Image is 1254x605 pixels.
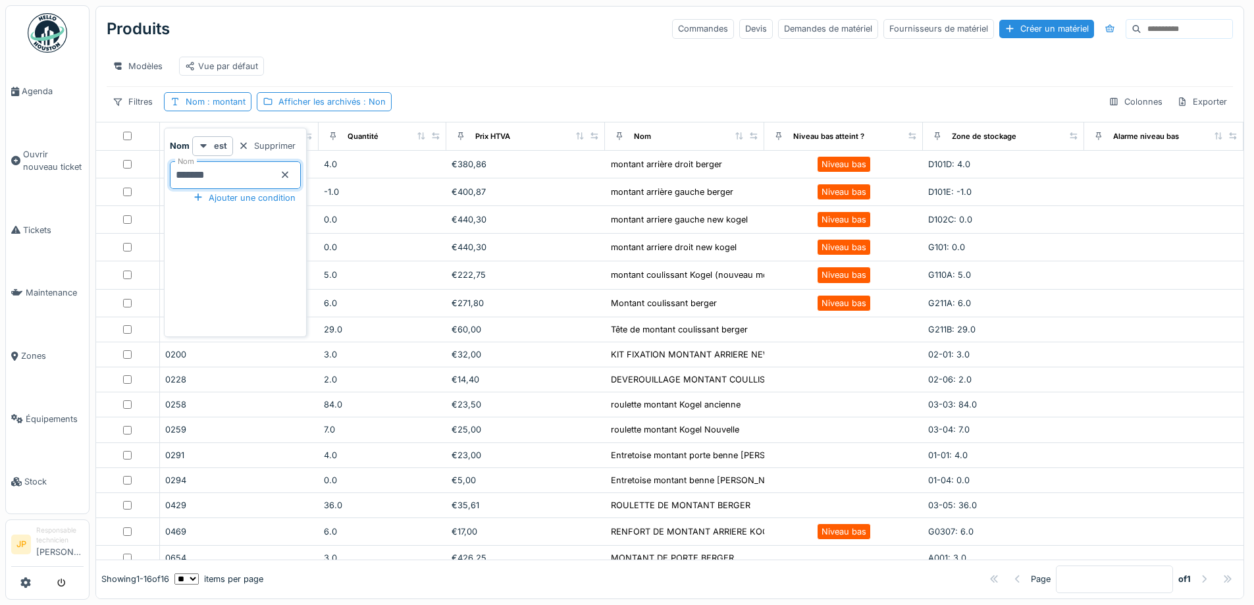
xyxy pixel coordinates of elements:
div: €60,00 [452,323,600,336]
div: Nom [186,95,246,108]
div: 4.0 [324,449,440,461]
span: Zones [21,350,84,362]
div: items per page [174,573,263,585]
div: 4.0 [324,158,440,171]
div: Produits [107,12,170,46]
div: €23,50 [452,398,600,411]
div: Ajouter une condition [188,189,301,207]
strong: est [214,140,227,152]
div: roulette montant Kogel ancienne [611,398,741,411]
div: Niveau bas [822,269,866,281]
span: D101E: -1.0 [928,187,972,197]
div: 3.0 [324,552,440,564]
div: €440,30 [452,213,600,226]
li: [PERSON_NAME] [36,525,84,564]
img: Badge_color-CXgf-gQk.svg [28,13,67,53]
span: Stock [24,475,84,488]
strong: Nom [170,140,190,152]
strong: of 1 [1178,573,1191,585]
div: 0469 [165,525,314,538]
div: Vue par défaut [185,60,258,72]
span: 01-01: 4.0 [928,450,968,460]
div: 0294 [165,474,314,487]
div: Devis [739,19,773,38]
span: 03-03: 84.0 [928,400,977,409]
div: 5.0 [324,269,440,281]
div: Niveau bas [822,525,866,538]
div: Demandes de matériel [778,19,878,38]
div: 0291 [165,449,314,461]
div: €440,30 [452,241,600,253]
div: 0259 [165,423,314,436]
span: 01-04: 0.0 [928,475,970,485]
div: Niveau bas atteint ? [793,131,864,142]
div: Prix HTVA [475,131,510,142]
div: Filtres [107,92,159,111]
span: G0307: 6.0 [928,527,974,537]
div: €271,80 [452,297,600,309]
div: 0258 [165,398,314,411]
div: 3.0 [324,348,440,361]
span: G101: 0.0 [928,242,965,252]
label: Nom [175,156,197,167]
div: Niveau bas [822,213,866,226]
div: Zone de stockage [952,131,1016,142]
div: €14,40 [452,373,600,386]
div: 0.0 [324,241,440,253]
div: €426,25 [452,552,600,564]
div: 29.0 [324,323,440,336]
span: : montant [205,97,246,107]
div: Fournisseurs de matériel [883,19,994,38]
div: Supprimer [233,137,301,155]
div: Responsable technicien [36,525,84,546]
div: €32,00 [452,348,600,361]
span: Ouvrir nouveau ticket [23,148,84,173]
div: Montant coulissant berger [611,297,717,309]
div: Modèles [107,57,169,76]
div: Niveau bas [822,297,866,309]
div: MONTANT DE PORTE BERGER [611,552,734,564]
div: Entretoise montant benne [PERSON_NAME] [611,474,787,487]
div: DEVEROUILLAGE MONTANT COULLISSANT [611,373,788,386]
li: JP [11,535,31,554]
span: Maintenance [26,286,84,299]
div: Commandes [672,19,734,38]
div: 0200 [165,348,314,361]
div: 2.0 [324,373,440,386]
div: 0.0 [324,213,440,226]
div: €25,00 [452,423,600,436]
div: montant coulissant Kogel (nouveau modèle) [611,269,788,281]
div: Afficher les archivés [278,95,386,108]
span: Tickets [23,224,84,236]
div: 0654 [165,552,314,564]
div: 0228 [165,373,314,386]
div: ROULETTE DE MONTANT BERGER [611,499,750,512]
div: montant arriere droit new kogel [611,241,737,253]
div: Niveau bas [822,158,866,171]
div: roulette montant Kogel Nouvelle [611,423,739,436]
div: €380,86 [452,158,600,171]
span: G211A: 6.0 [928,298,971,308]
div: Colonnes [1103,92,1168,111]
span: G211B: 29.0 [928,325,976,334]
div: 0429 [165,499,314,512]
span: Équipements [26,413,84,425]
div: RENFORT DE MONTANT ARRIERE KOGEL [611,525,779,538]
div: Quantité [348,131,379,142]
span: 03-05: 36.0 [928,500,977,510]
div: Niveau bas [822,241,866,253]
div: €35,61 [452,499,600,512]
div: Créer un matériel [999,20,1094,38]
div: €23,00 [452,449,600,461]
div: montant arrière droit berger [611,158,722,171]
div: Entretoise montant porte benne [PERSON_NAME] [611,449,811,461]
div: montant arriere gauche new kogel [611,213,748,226]
div: €5,00 [452,474,600,487]
div: Tête de montant coulissant berger [611,323,748,336]
div: -1.0 [324,186,440,198]
div: Page [1031,573,1051,585]
div: 36.0 [324,499,440,512]
div: 6.0 [324,525,440,538]
div: Exporter [1171,92,1233,111]
div: Nom [634,131,651,142]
